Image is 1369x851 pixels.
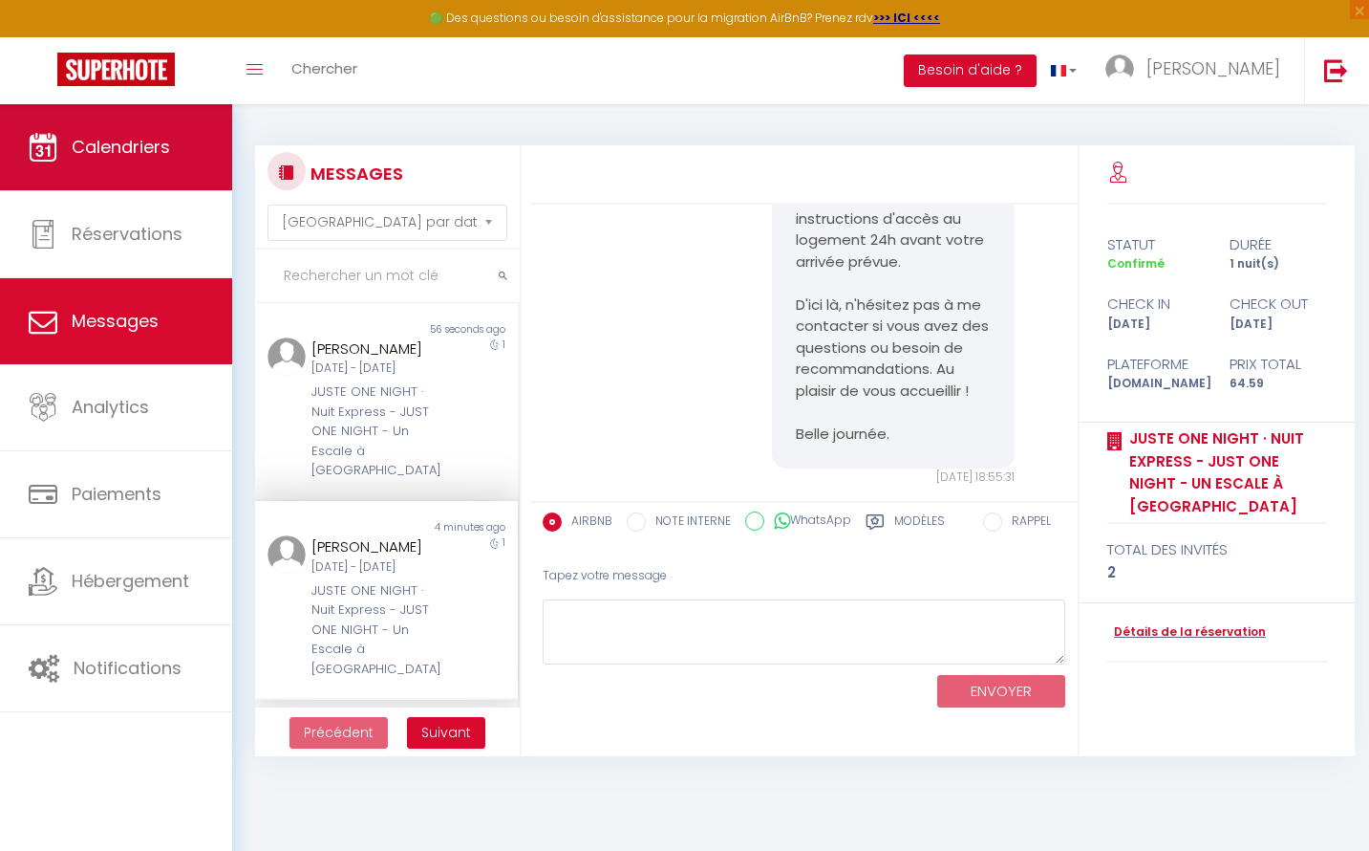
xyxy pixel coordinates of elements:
[72,395,149,419] span: Analytics
[873,10,940,26] a: >>> ICI <<<<
[74,656,182,680] span: Notifications
[1095,375,1217,393] div: [DOMAIN_NAME]
[1002,513,1051,534] label: RAPPEL
[311,558,439,577] div: [DATE] - [DATE]
[1217,233,1339,256] div: durée
[562,513,612,534] label: AIRBNB
[386,322,517,338] div: 56 seconds ago
[1217,293,1339,316] div: check out
[267,535,306,574] img: ...
[1217,375,1339,393] div: 64.59
[894,513,945,536] label: Modèles
[764,512,851,533] label: WhatsApp
[306,152,403,195] h3: MESSAGES
[1146,56,1280,80] span: [PERSON_NAME]
[311,581,439,679] div: JUSTE ONE NIGHT · Nuit Express - JUST ONE NIGHT - Un Escale à [GEOGRAPHIC_DATA]
[304,723,374,742] span: Précédent
[255,250,520,303] input: Rechercher un mot clé
[1217,353,1339,376] div: Prix total
[291,58,357,78] span: Chercher
[543,553,1065,600] div: Tapez votre message
[1095,233,1217,256] div: statut
[72,222,182,246] span: Réservations
[72,569,189,593] span: Hébergement
[311,382,439,480] div: JUSTE ONE NIGHT · Nuit Express - JUST ONE NIGHT - Un Escale à [GEOGRAPHIC_DATA]
[72,482,161,506] span: Paiements
[904,55,1037,87] button: Besoin d'aide ?
[1107,561,1327,584] div: 2
[1324,58,1348,82] img: logout
[72,309,159,333] span: Messages
[1105,55,1134,83] img: ...
[421,723,471,742] span: Suivant
[1095,353,1217,376] div: Plateforme
[267,338,306,376] img: ...
[646,513,731,534] label: NOTE INTERNE
[72,135,170,159] span: Calendriers
[1107,623,1266,642] a: Détails de la réservation
[796,36,991,446] pre: Bonjour, Bonjour [PERSON_NAME], merci pour votre réservation. Nous vous enverrons les information...
[57,53,175,86] img: Super Booking
[277,37,372,104] a: Chercher
[1217,255,1339,273] div: 1 nuit(s)
[503,535,505,550] span: 1
[1091,37,1304,104] a: ... [PERSON_NAME]
[386,520,517,535] div: 4 minutes ago
[311,338,439,360] div: [PERSON_NAME]
[1107,538,1327,561] div: total des invités
[1107,255,1165,272] span: Confirmé
[772,469,1015,487] div: [DATE] 18:55:31
[407,717,485,750] button: Next
[289,717,388,750] button: Previous
[1095,316,1217,334] div: [DATE]
[1095,293,1217,316] div: check in
[1217,316,1339,334] div: [DATE]
[311,360,439,378] div: [DATE] - [DATE]
[503,338,505,352] span: 1
[311,535,439,558] div: [PERSON_NAME]
[1123,427,1327,517] a: JUSTE ONE NIGHT · Nuit Express - JUST ONE NIGHT - Un Escale à [GEOGRAPHIC_DATA]
[937,675,1065,709] button: ENVOYER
